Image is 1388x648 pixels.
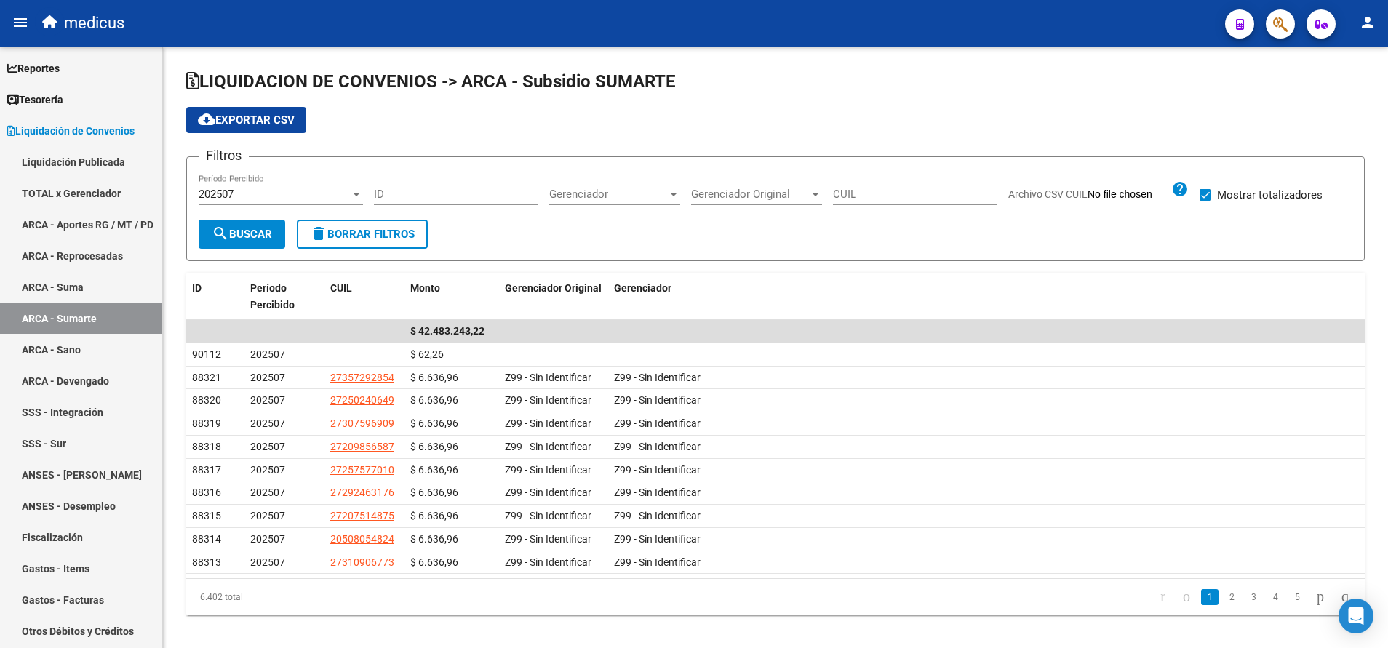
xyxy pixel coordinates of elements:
[250,441,285,452] span: 202507
[410,417,458,429] span: $ 6.636,96
[250,533,285,545] span: 202507
[410,282,440,294] span: Monto
[1267,589,1284,605] a: 4
[691,188,809,201] span: Gerenciador Original
[192,510,221,521] span: 88315
[608,273,1365,321] datatable-header-cell: Gerenciador
[330,464,394,476] span: 27257577010
[310,228,415,241] span: Borrar Filtros
[250,348,285,360] span: 202507
[324,273,404,321] datatable-header-cell: CUIL
[410,394,458,406] span: $ 6.636,96
[1286,585,1308,609] li: page 5
[330,487,394,498] span: 27292463176
[614,487,701,498] span: Z99 - Sin Identificar
[330,556,394,568] span: 27310906773
[1288,589,1306,605] a: 5
[12,14,29,31] mat-icon: menu
[250,282,295,311] span: Período Percibido
[192,348,221,360] span: 90112
[192,441,221,452] span: 88318
[7,60,60,76] span: Reportes
[1310,589,1331,605] a: go to next page
[505,556,591,568] span: Z99 - Sin Identificar
[404,273,499,321] datatable-header-cell: Monto
[1264,585,1286,609] li: page 4
[505,282,602,294] span: Gerenciador Original
[198,113,295,127] span: Exportar CSV
[1154,589,1172,605] a: go to first page
[297,220,428,249] button: Borrar Filtros
[505,417,591,429] span: Z99 - Sin Identificar
[250,394,285,406] span: 202507
[64,7,124,39] span: medicus
[614,510,701,521] span: Z99 - Sin Identificar
[250,464,285,476] span: 202507
[505,394,591,406] span: Z99 - Sin Identificar
[192,533,221,545] span: 88314
[192,417,221,429] span: 88319
[505,487,591,498] span: Z99 - Sin Identificar
[614,372,701,383] span: Z99 - Sin Identificar
[549,188,667,201] span: Gerenciador
[410,325,484,337] span: $ 42.483.243,22
[614,394,701,406] span: Z99 - Sin Identificar
[192,487,221,498] span: 88316
[505,372,591,383] span: Z99 - Sin Identificar
[212,228,272,241] span: Buscar
[199,188,234,201] span: 202507
[1176,589,1197,605] a: go to previous page
[410,487,458,498] span: $ 6.636,96
[330,510,394,521] span: 27207514875
[199,220,285,249] button: Buscar
[7,123,135,139] span: Liquidación de Convenios
[199,145,249,166] h3: Filtros
[250,487,285,498] span: 202507
[505,510,591,521] span: Z99 - Sin Identificar
[614,282,671,294] span: Gerenciador
[1243,585,1264,609] li: page 3
[410,464,458,476] span: $ 6.636,96
[505,533,591,545] span: Z99 - Sin Identificar
[1199,585,1221,609] li: page 1
[7,92,63,108] span: Tesorería
[192,394,221,406] span: 88320
[410,556,458,568] span: $ 6.636,96
[410,510,458,521] span: $ 6.636,96
[330,394,394,406] span: 27250240649
[330,441,394,452] span: 27209856587
[186,71,676,92] span: LIQUIDACION DE CONVENIOS -> ARCA - Subsidio SUMARTE
[1245,589,1262,605] a: 3
[330,533,394,545] span: 20508054824
[198,111,215,128] mat-icon: cloud_download
[505,441,591,452] span: Z99 - Sin Identificar
[330,372,394,383] span: 27357292854
[1223,589,1240,605] a: 2
[410,348,444,360] span: $ 62,26
[192,282,202,294] span: ID
[192,556,221,568] span: 88313
[614,464,701,476] span: Z99 - Sin Identificar
[1359,14,1376,31] mat-icon: person
[244,273,324,321] datatable-header-cell: Período Percibido
[1201,589,1219,605] a: 1
[186,107,306,133] button: Exportar CSV
[1171,180,1189,198] mat-icon: help
[212,225,229,242] mat-icon: search
[410,372,458,383] span: $ 6.636,96
[250,510,285,521] span: 202507
[192,464,221,476] span: 88317
[330,417,394,429] span: 27307596909
[1008,188,1088,200] span: Archivo CSV CUIL
[614,417,701,429] span: Z99 - Sin Identificar
[614,441,701,452] span: Z99 - Sin Identificar
[505,464,591,476] span: Z99 - Sin Identificar
[499,273,608,321] datatable-header-cell: Gerenciador Original
[614,533,701,545] span: Z99 - Sin Identificar
[1335,589,1355,605] a: go to last page
[186,579,419,615] div: 6.402 total
[410,441,458,452] span: $ 6.636,96
[1221,585,1243,609] li: page 2
[614,556,701,568] span: Z99 - Sin Identificar
[1339,599,1373,633] div: Open Intercom Messenger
